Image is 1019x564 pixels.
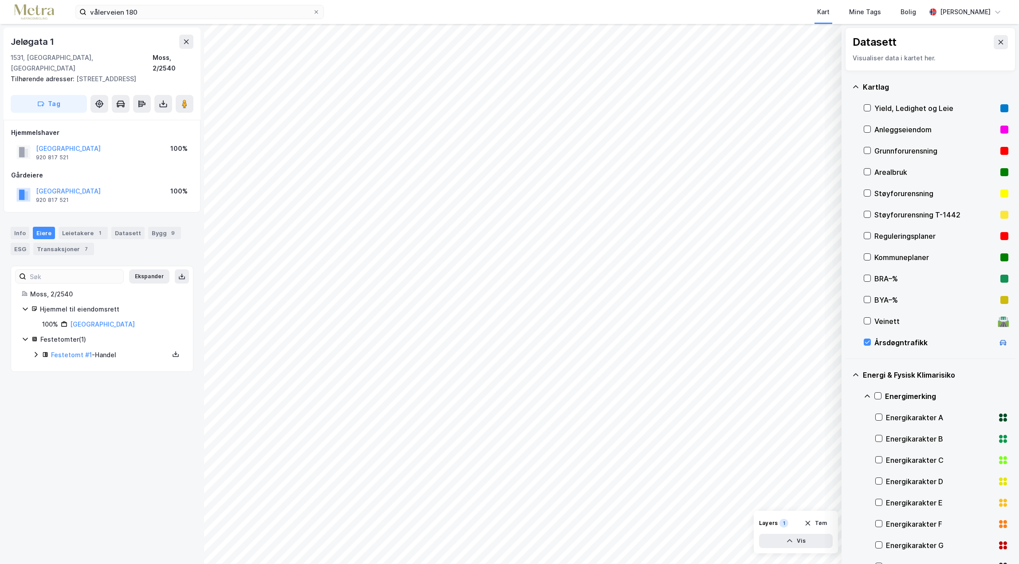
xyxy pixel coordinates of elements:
button: Tag [11,95,87,113]
div: Hjemmelshaver [11,127,193,138]
span: Tilhørende adresser: [11,75,76,83]
div: Mine Tags [849,7,881,17]
div: 1531, [GEOGRAPHIC_DATA], [GEOGRAPHIC_DATA] [11,52,153,74]
div: Energikarakter C [886,455,994,465]
div: 7 [82,245,90,253]
div: ESG [11,243,30,255]
div: [PERSON_NAME] [940,7,991,17]
div: Anleggseiendom [874,124,997,135]
div: Moss, 2/2540 [30,289,182,300]
input: Søk på adresse, matrikkel, gårdeiere, leietakere eller personer [87,5,313,19]
div: 920 817 521 [36,154,69,161]
img: metra-logo.256734c3b2bbffee19d4.png [14,4,54,20]
div: 920 817 521 [36,197,69,204]
div: Reguleringsplaner [874,231,997,241]
div: Info [11,227,29,239]
div: 100% [42,319,58,330]
div: 9 [169,229,177,237]
div: Energikarakter G [886,540,994,551]
div: Energimerking [885,391,1008,402]
div: 1 [779,519,788,528]
div: Gårdeiere [11,170,193,181]
div: Festetomter ( 1 ) [40,334,182,345]
div: Transaksjoner [33,243,94,255]
div: Årsdøgntrafikk [874,337,994,348]
div: Kontrollprogram for chat [975,521,1019,564]
div: Moss, 2/2540 [153,52,193,74]
div: Eiere [33,227,55,239]
div: Arealbruk [874,167,997,177]
div: 🛣️ [997,316,1009,327]
div: BYA–% [874,295,997,305]
button: Ekspander [129,269,169,284]
div: Veinett [874,316,994,327]
div: Energi & Fysisk Klimarisiko [863,370,1008,380]
button: Vis [759,534,833,548]
div: Energikarakter D [886,476,994,487]
div: 100% [170,186,188,197]
div: Jeløgata 1 [11,35,56,49]
a: Festetomt #1 [51,351,92,359]
div: Leietakere [59,227,108,239]
div: Datasett [853,35,897,49]
div: Kommuneplaner [874,252,997,263]
div: Bolig [901,7,916,17]
div: Grunnforurensning [874,146,997,156]
div: Bygg [148,227,181,239]
div: Energikarakter F [886,519,994,529]
div: Visualiser data i kartet her. [853,53,1008,63]
div: - Handel [51,350,169,360]
div: Hjemmel til eiendomsrett [40,304,182,315]
div: Støyforurensning [874,188,997,199]
button: Tøm [799,516,833,530]
div: Yield, Ledighet og Leie [874,103,997,114]
div: BRA–% [874,273,997,284]
a: [GEOGRAPHIC_DATA] [70,320,135,328]
div: Energikarakter E [886,497,994,508]
div: Kartlag [863,82,1008,92]
div: Datasett [111,227,145,239]
div: Layers [759,520,778,527]
input: Søk [26,270,123,283]
div: 100% [170,143,188,154]
iframe: Chat Widget [975,521,1019,564]
div: 1 [95,229,104,237]
div: Kart [817,7,830,17]
div: Energikarakter B [886,434,994,444]
div: Støyforurensning T-1442 [874,209,997,220]
div: [STREET_ADDRESS] [11,74,186,84]
div: Energikarakter A [886,412,994,423]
